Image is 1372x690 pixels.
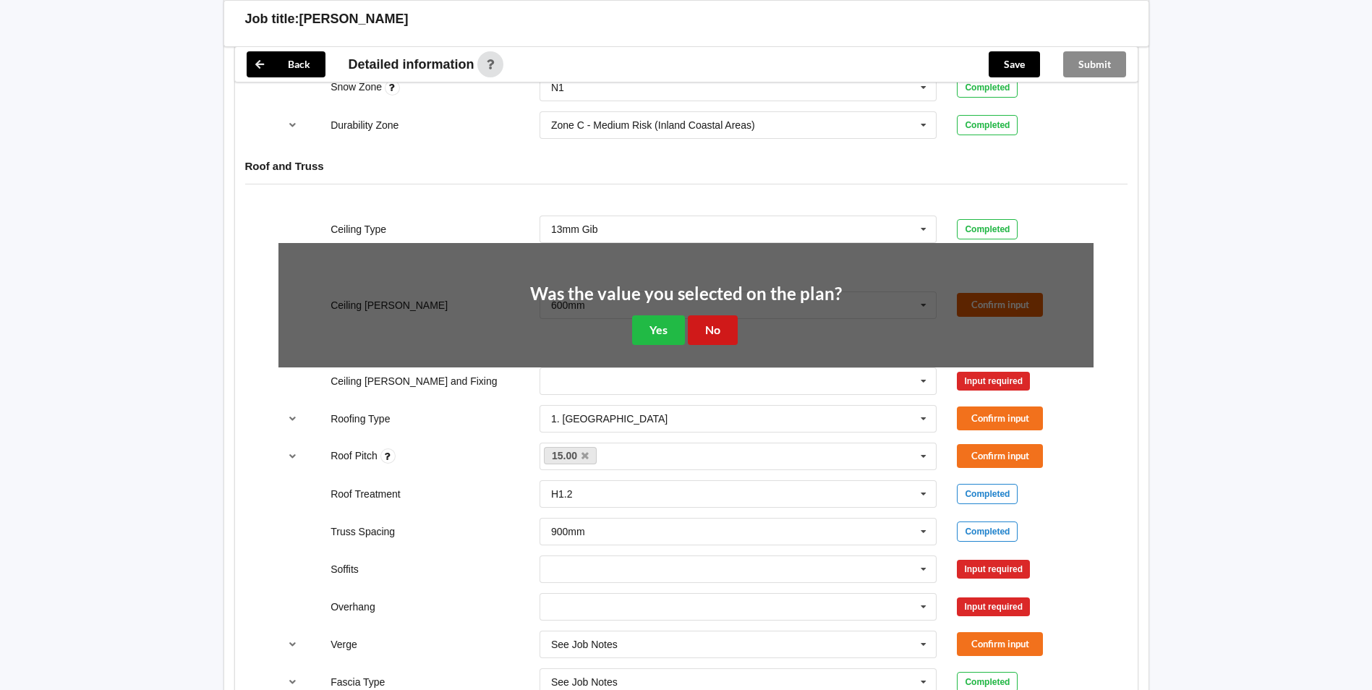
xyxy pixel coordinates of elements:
[247,51,325,77] button: Back
[299,11,409,27] h3: [PERSON_NAME]
[331,563,359,575] label: Soffits
[331,639,357,650] label: Verge
[331,119,399,131] label: Durability Zone
[278,443,307,469] button: reference-toggle
[331,81,385,93] label: Snow Zone
[551,120,755,130] div: Zone C - Medium Risk (Inland Coastal Areas)
[530,283,842,305] h2: Was the value you selected on the plan?
[331,488,401,500] label: Roof Treatment
[957,115,1018,135] div: Completed
[551,224,598,234] div: 13mm Gib
[551,489,573,499] div: H1.2
[349,58,474,71] span: Detailed information
[278,406,307,432] button: reference-toggle
[989,51,1040,77] button: Save
[957,521,1018,542] div: Completed
[957,444,1043,468] button: Confirm input
[331,375,497,387] label: Ceiling [PERSON_NAME] and Fixing
[551,414,668,424] div: 1. [GEOGRAPHIC_DATA]
[331,601,375,613] label: Overhang
[957,632,1043,656] button: Confirm input
[957,219,1018,239] div: Completed
[551,527,585,537] div: 900mm
[957,77,1018,98] div: Completed
[278,631,307,657] button: reference-toggle
[957,597,1030,616] div: Input required
[245,11,299,27] h3: Job title:
[331,223,386,235] label: Ceiling Type
[551,82,564,93] div: N1
[544,447,597,464] a: 15.00
[688,315,738,345] button: No
[551,677,618,687] div: See Job Notes
[957,406,1043,430] button: Confirm input
[957,560,1030,579] div: Input required
[957,372,1030,391] div: Input required
[331,413,390,425] label: Roofing Type
[278,112,307,138] button: reference-toggle
[331,450,380,461] label: Roof Pitch
[551,639,618,649] div: See Job Notes
[331,526,395,537] label: Truss Spacing
[632,315,685,345] button: Yes
[245,159,1128,173] h4: Roof and Truss
[331,676,385,688] label: Fascia Type
[957,484,1018,504] div: Completed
